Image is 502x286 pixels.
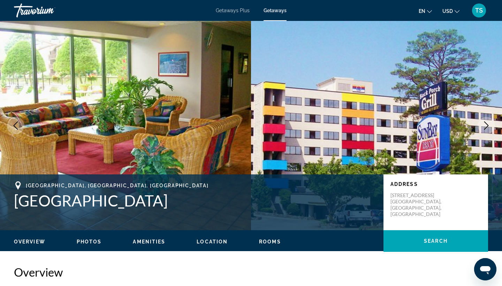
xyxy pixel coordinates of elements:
[216,8,250,13] a: Getaways Plus
[14,1,84,20] a: Travorium
[390,192,446,217] p: [STREET_ADDRESS] [GEOGRAPHIC_DATA], [GEOGRAPHIC_DATA], [GEOGRAPHIC_DATA]
[197,239,228,244] span: Location
[470,3,488,18] button: User Menu
[14,191,376,210] h1: [GEOGRAPHIC_DATA]
[259,239,281,245] button: Rooms
[390,181,481,187] p: Address
[264,8,287,13] a: Getaways
[419,8,425,14] span: en
[419,6,432,16] button: Change language
[259,239,281,244] span: Rooms
[14,265,488,279] h2: Overview
[474,258,496,280] iframe: Button to launch messaging window
[442,6,459,16] button: Change currency
[383,230,488,252] button: Search
[133,239,165,244] span: Amenities
[14,239,45,245] button: Overview
[14,239,45,244] span: Overview
[77,239,102,244] span: Photos
[26,183,208,188] span: [GEOGRAPHIC_DATA], [GEOGRAPHIC_DATA], [GEOGRAPHIC_DATA]
[475,7,483,14] span: TS
[197,239,228,245] button: Location
[442,8,453,14] span: USD
[133,239,165,245] button: Amenities
[424,238,448,244] span: Search
[7,117,24,134] button: Previous image
[77,239,102,245] button: Photos
[478,117,495,134] button: Next image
